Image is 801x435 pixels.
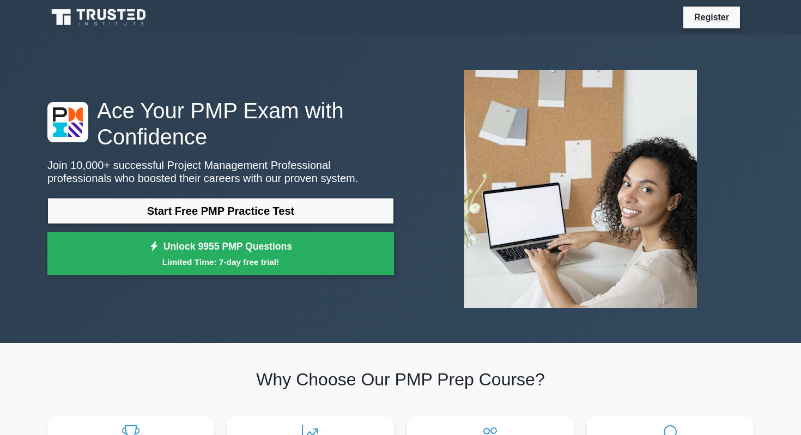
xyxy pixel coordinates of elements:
small: Limited Time: 7-day free trial! [61,256,380,268]
h1: Ace Your PMP Exam with Confidence [47,98,394,150]
p: Join 10,000+ successful Project Management Professional professionals who boosted their careers w... [47,159,394,185]
h2: Why Choose Our PMP Prep Course? [47,369,754,390]
a: Unlock 9955 PMP QuestionsLimited Time: 7-day free trial! [47,232,394,276]
a: Register [688,10,736,24]
a: Start Free PMP Practice Test [47,198,394,224]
